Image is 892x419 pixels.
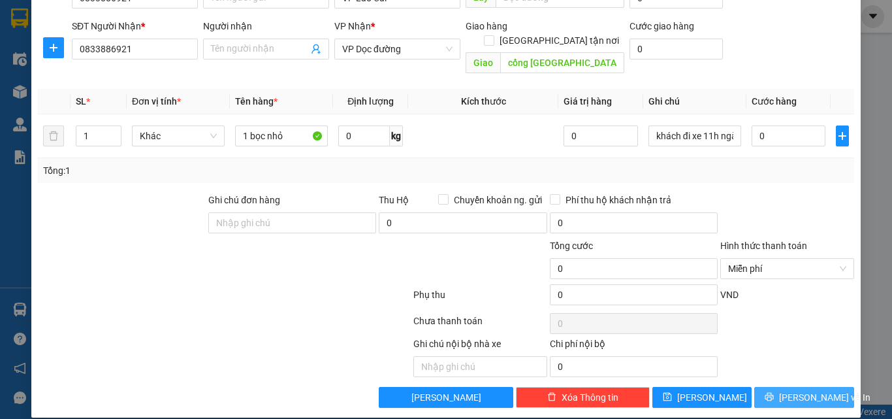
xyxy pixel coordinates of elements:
[43,126,64,146] button: delete
[500,52,624,73] input: Dọc đường
[43,37,64,58] button: plus
[516,387,650,408] button: deleteXóa Thông tin
[43,163,345,178] div: Tổng: 1
[379,195,409,205] span: Thu Hộ
[836,131,848,141] span: plus
[562,390,618,405] span: Xóa Thông tin
[334,21,371,31] span: VP Nhận
[379,387,513,408] button: [PERSON_NAME]
[7,50,131,73] strong: 024 3236 3236 -
[564,96,612,107] span: Giá trị hàng
[347,96,394,107] span: Định lượng
[390,126,403,146] span: kg
[765,392,774,403] span: printer
[629,39,723,59] input: Cước giao hàng
[44,42,63,53] span: plus
[466,52,500,73] span: Giao
[411,390,481,405] span: [PERSON_NAME]
[550,337,718,356] div: Chi phí nội bộ
[412,314,549,337] div: Chưa thanh toán
[466,21,507,31] span: Giao hàng
[311,44,321,54] span: user-add
[412,288,549,310] div: Phụ thu
[235,96,278,107] span: Tên hàng
[203,19,329,33] div: Người nhận
[560,193,677,207] span: Phí thu hộ khách nhận trả
[720,290,739,300] span: VND
[6,38,131,84] span: Gửi hàng [GEOGRAPHIC_DATA]: Hotline:
[12,88,125,122] span: Gửi hàng Hạ Long: Hotline:
[663,392,672,403] span: save
[413,356,547,377] input: Nhập ghi chú
[629,21,694,31] label: Cước giao hàng
[728,259,846,278] span: Miễn phí
[72,19,198,33] div: SĐT Người Nhận
[342,39,453,59] span: VP Dọc đường
[27,61,131,84] strong: 0888 827 827 - 0848 827 827
[643,89,746,114] th: Ghi chú
[235,126,328,146] input: VD: Bàn, Ghế
[132,96,181,107] span: Đơn vị tính
[550,241,593,251] span: Tổng cước
[208,195,280,205] label: Ghi chú đơn hàng
[494,33,624,48] span: [GEOGRAPHIC_DATA] tận nơi
[677,390,747,405] span: [PERSON_NAME]
[720,241,807,251] label: Hình thức thanh toán
[449,193,547,207] span: Chuyển khoản ng. gửi
[76,96,86,107] span: SL
[140,126,217,146] span: Khác
[14,7,123,35] strong: Công ty TNHH Phúc Xuyên
[564,126,637,146] input: 0
[547,392,556,403] span: delete
[752,96,797,107] span: Cước hàng
[413,337,547,356] div: Ghi chú nội bộ nhà xe
[208,212,376,233] input: Ghi chú đơn hàng
[779,390,870,405] span: [PERSON_NAME] và In
[461,96,506,107] span: Kích thước
[836,126,849,146] button: plus
[648,126,741,146] input: Ghi Chú
[754,387,854,408] button: printer[PERSON_NAME] và In
[652,387,752,408] button: save[PERSON_NAME]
